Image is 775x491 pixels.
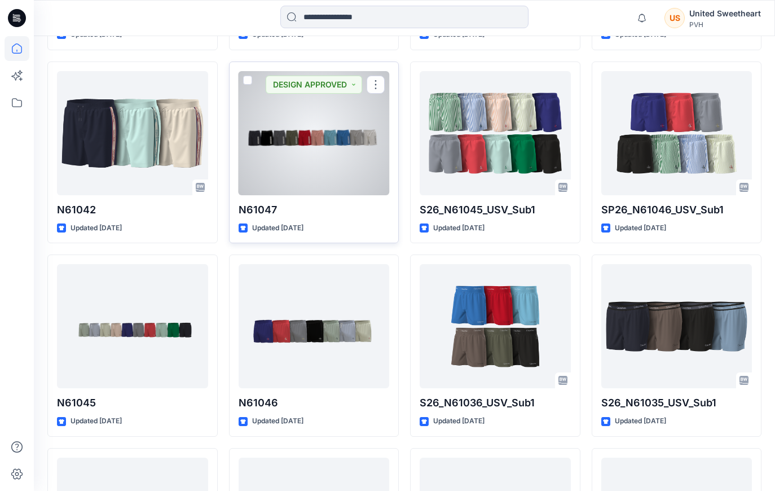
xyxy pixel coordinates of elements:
[57,264,208,388] a: N61045
[689,7,761,20] div: United Sweetheart
[615,222,666,234] p: Updated [DATE]
[57,71,208,195] a: N61042
[239,71,390,195] a: N61047
[239,264,390,388] a: N61046
[252,222,303,234] p: Updated [DATE]
[239,202,390,218] p: N61047
[420,264,571,388] a: S26_N61036_USV_Sub1
[420,395,571,411] p: S26_N61036_USV_Sub1
[433,222,485,234] p: Updated [DATE]
[601,395,752,411] p: S26_N61035_USV_Sub1
[601,71,752,195] a: SP26_N61046_USV_Sub1
[71,222,122,234] p: Updated [DATE]
[664,8,685,28] div: US
[239,395,390,411] p: N61046
[689,20,761,29] div: PVH
[615,415,666,427] p: Updated [DATE]
[57,202,208,218] p: N61042
[601,202,752,218] p: SP26_N61046_USV_Sub1
[601,264,752,388] a: S26_N61035_USV_Sub1
[420,202,571,218] p: S26_N61045_USV_Sub1
[57,395,208,411] p: N61045
[252,415,303,427] p: Updated [DATE]
[71,415,122,427] p: Updated [DATE]
[433,415,485,427] p: Updated [DATE]
[420,71,571,195] a: S26_N61045_USV_Sub1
